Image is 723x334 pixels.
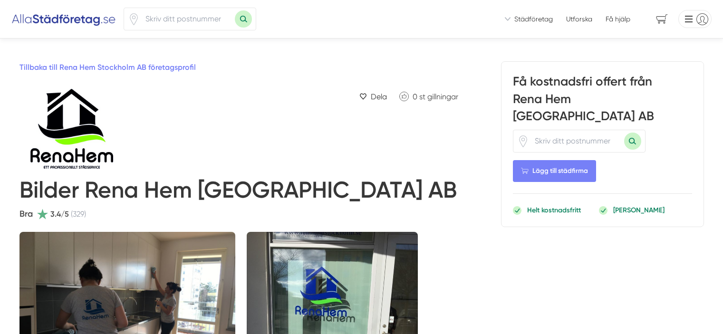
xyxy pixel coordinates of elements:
h3: Få kostnadsfri offert från Rena Hem [GEOGRAPHIC_DATA] AB [513,73,692,130]
input: Skriv ditt postnummer [140,8,235,30]
a: Tillbaka till Rena Hem Stockholm AB företagsprofil [19,63,196,72]
span: Bra [19,209,33,219]
span: 0 [413,92,417,101]
svg: Pin / Karta [128,13,140,25]
span: Klicka för att använda din position. [128,13,140,25]
a: Klicka för att gilla Rena Hem Stockholm AB [395,89,463,105]
span: 3.4/5 [50,208,69,220]
span: navigation-cart [649,11,675,28]
input: Skriv ditt postnummer [529,130,624,152]
a: Dela [356,89,391,105]
svg: Pin / Karta [517,135,529,147]
a: Utforska [566,14,592,24]
img: Alla Städföretag [11,11,116,27]
span: Få hjälp [606,14,630,24]
span: (329) [71,208,86,220]
span: Dela [371,91,387,103]
img: Logotyp Rena Hem Stockholm AB [19,89,124,169]
: Lägg till städfirma [513,160,596,182]
p: Helt kostnadsfritt [527,205,581,215]
button: Sök med postnummer [235,10,252,28]
h1: Bilder Rena Hem [GEOGRAPHIC_DATA] AB [19,176,457,208]
p: [PERSON_NAME] [613,205,665,215]
span: st gillningar [419,92,458,101]
span: Klicka för att använda din position. [517,135,529,147]
button: Sök med postnummer [624,133,641,150]
span: Städföretag [514,14,553,24]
